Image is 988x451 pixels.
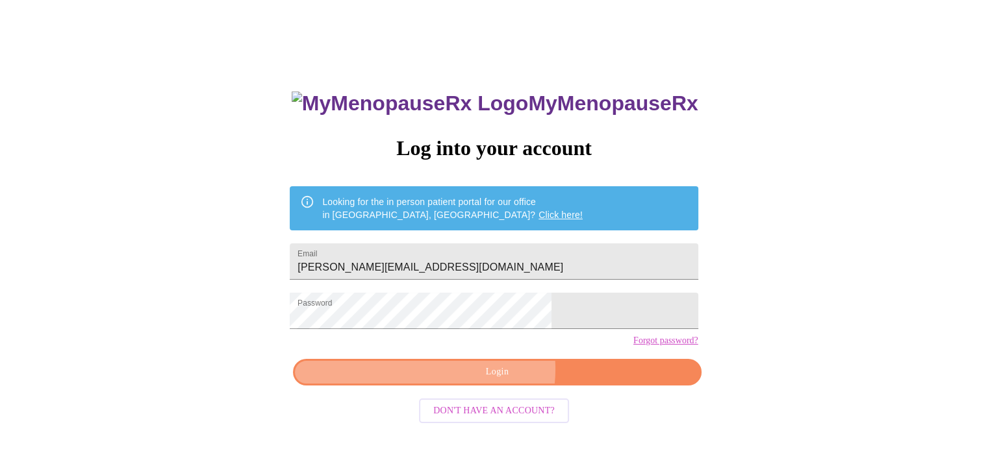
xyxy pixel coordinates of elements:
[416,404,572,415] a: Don't have an account?
[293,359,701,385] button: Login
[290,136,698,160] h3: Log into your account
[633,335,698,346] a: Forgot password?
[322,190,583,226] div: Looking for the in person patient portal for our office in [GEOGRAPHIC_DATA], [GEOGRAPHIC_DATA]?
[433,403,555,419] span: Don't have an account?
[419,398,569,424] button: Don't have an account?
[292,91,698,116] h3: MyMenopauseRx
[292,91,528,116] img: MyMenopauseRx Logo
[538,210,583,220] a: Click here!
[308,364,686,380] span: Login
